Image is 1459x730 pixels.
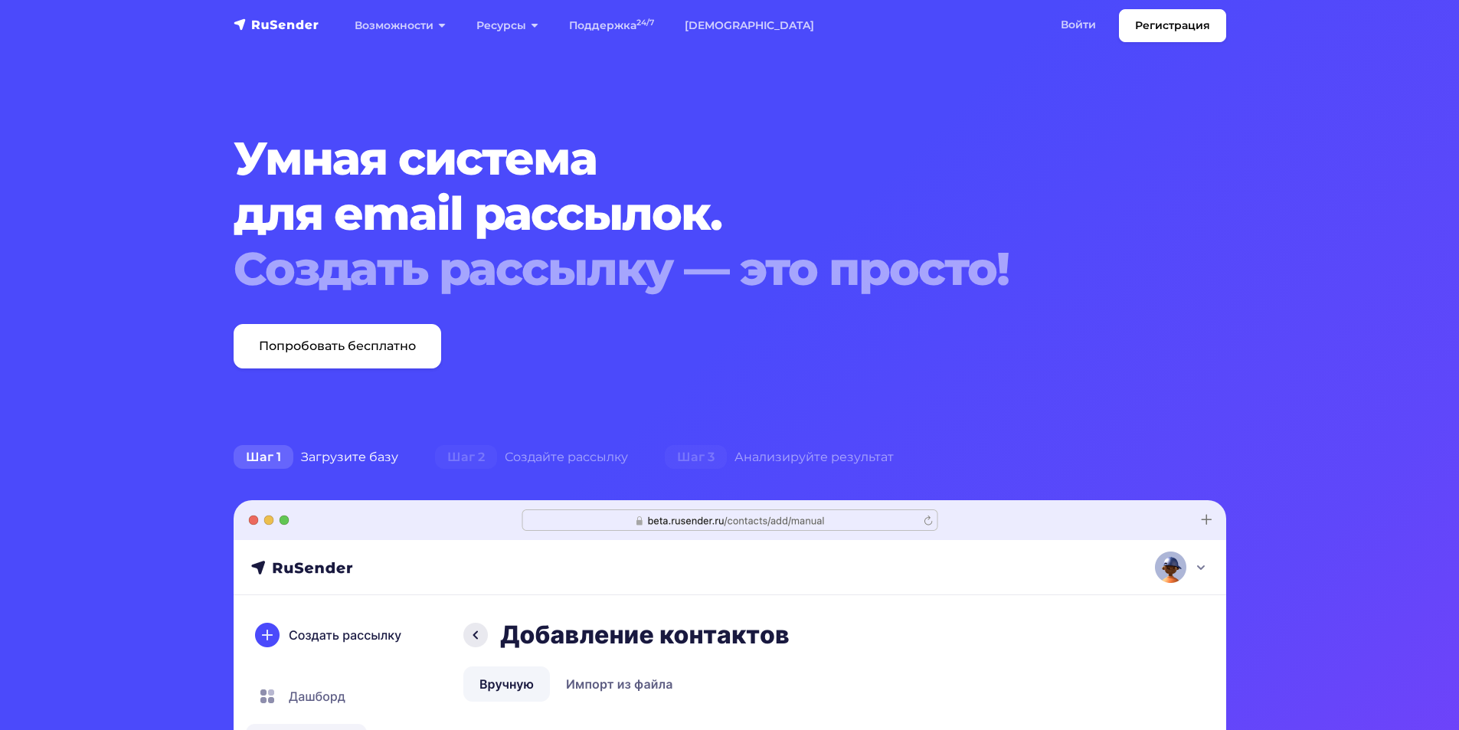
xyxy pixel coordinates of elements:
[339,10,461,41] a: Возможности
[665,445,727,470] span: Шаг 3
[215,442,417,473] div: Загрузите базу
[435,445,497,470] span: Шаг 2
[461,10,554,41] a: Ресурсы
[234,131,1142,296] h1: Умная система для email рассылок.
[554,10,669,41] a: Поддержка24/7
[234,445,293,470] span: Шаг 1
[669,10,829,41] a: [DEMOGRAPHIC_DATA]
[417,442,646,473] div: Создайте рассылку
[234,324,441,368] a: Попробовать бесплатно
[1119,9,1226,42] a: Регистрация
[636,18,654,28] sup: 24/7
[1045,9,1111,41] a: Войти
[234,17,319,32] img: RuSender
[646,442,912,473] div: Анализируйте результат
[234,241,1142,296] div: Создать рассылку — это просто!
